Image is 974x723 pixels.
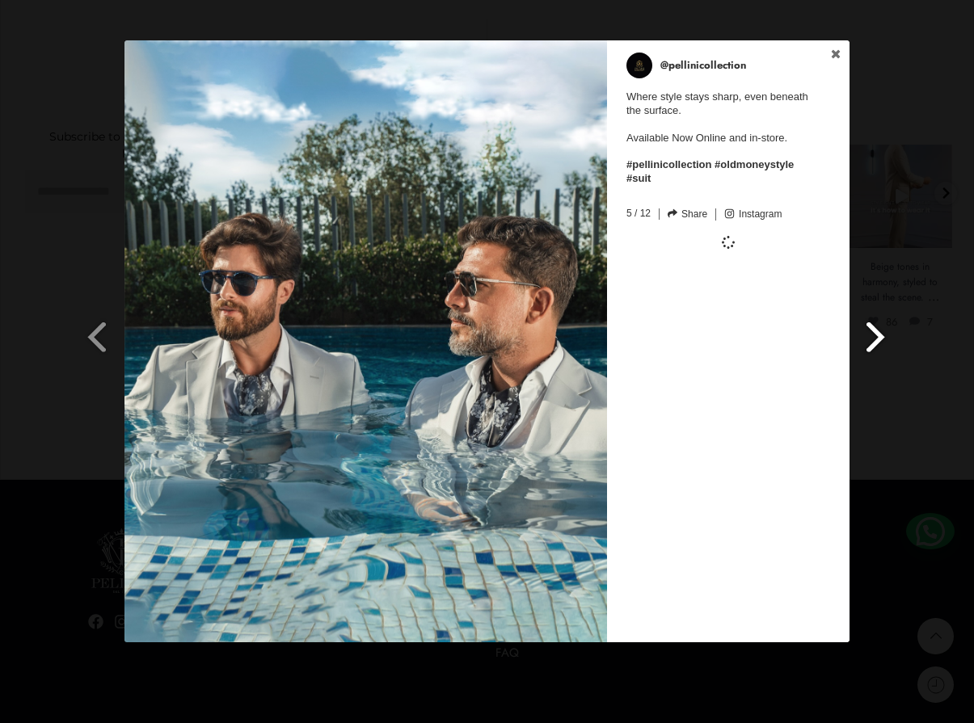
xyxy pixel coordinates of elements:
[626,82,820,186] span: Where style stays sharp, even beneath the surface. Available Now Online and in-store.
[124,40,607,642] img: Where style stays sharp, even beneath the surface.<br> <br> Available Now Online and in-store. <b...
[626,172,651,184] a: #suit
[660,53,746,78] p: @pellinicollection
[626,158,711,170] a: #pellinicollection
[724,208,782,221] a: Instagram
[626,204,651,219] span: 5 / 12
[668,208,707,220] a: Share
[715,158,794,170] a: #oldmoneystyle
[626,53,820,78] a: @pellinicollection
[626,53,652,78] img: pellinicollection.webp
